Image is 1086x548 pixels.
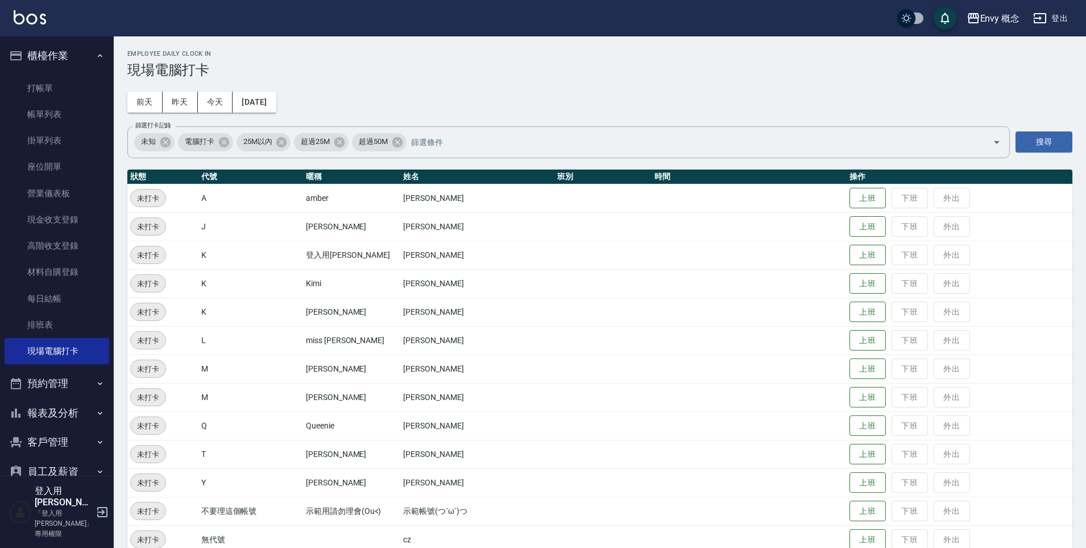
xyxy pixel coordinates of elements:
a: 排班表 [5,312,109,338]
a: 座位開單 [5,154,109,180]
span: 未打卡 [131,534,165,546]
td: J [198,212,303,241]
td: [PERSON_NAME] [400,355,554,383]
button: 上班 [849,415,886,436]
div: 25M以內 [237,133,291,151]
td: K [198,298,303,326]
button: 上班 [849,302,886,323]
button: 上班 [849,245,886,266]
td: [PERSON_NAME] [303,355,400,383]
span: 未打卡 [131,477,165,489]
button: 搜尋 [1015,131,1072,153]
td: amber [303,184,400,212]
span: 未打卡 [131,249,165,261]
button: [DATE] [233,92,276,113]
td: [PERSON_NAME] [400,440,554,468]
span: 電腦打卡 [178,136,221,147]
button: 昨天 [163,92,198,113]
span: 未知 [134,136,163,147]
span: 未打卡 [131,221,165,233]
span: 未打卡 [131,505,165,517]
div: 超過25M [294,133,349,151]
span: 未打卡 [131,448,165,460]
span: 未打卡 [131,392,165,403]
a: 材料自購登錄 [5,259,109,285]
span: 未打卡 [131,306,165,318]
td: Q [198,411,303,440]
span: 超過50M [352,136,395,147]
div: 電腦打卡 [178,133,233,151]
th: 狀態 [127,170,198,184]
td: Y [198,468,303,497]
a: 帳單列表 [5,101,109,127]
a: 打帳單 [5,75,109,101]
td: [PERSON_NAME] [400,468,554,497]
h5: 登入用[PERSON_NAME] [35,485,93,508]
td: 不要理這個帳號 [198,497,303,525]
button: 上班 [849,330,886,351]
img: Logo [14,10,46,24]
td: miss [PERSON_NAME] [303,326,400,355]
button: 今天 [198,92,233,113]
td: [PERSON_NAME] [400,326,554,355]
label: 篩選打卡記錄 [135,121,171,130]
th: 時間 [652,170,846,184]
div: Envy 概念 [980,11,1020,26]
a: 每日結帳 [5,286,109,312]
button: 預約管理 [5,369,109,398]
span: 未打卡 [131,363,165,375]
td: [PERSON_NAME] [400,411,554,440]
button: 櫃檯作業 [5,41,109,71]
a: 高階收支登錄 [5,233,109,259]
button: 報表及分析 [5,398,109,428]
td: [PERSON_NAME] [400,269,554,298]
button: 前天 [127,92,163,113]
input: 篩選條件 [408,132,973,152]
td: 示範帳號(つ´ω`)つ [400,497,554,525]
th: 暱稱 [303,170,400,184]
button: 上班 [849,444,886,465]
td: [PERSON_NAME] [400,383,554,411]
th: 班別 [554,170,652,184]
button: 上班 [849,188,886,209]
a: 掛單列表 [5,127,109,154]
img: Person [9,501,32,524]
button: 上班 [849,359,886,380]
p: 「登入用[PERSON_NAME]」專用權限 [35,508,93,539]
h3: 現場電腦打卡 [127,62,1072,78]
button: 上班 [849,387,886,408]
span: 超過25M [294,136,337,147]
td: T [198,440,303,468]
button: Envy 概念 [962,7,1025,30]
span: 未打卡 [131,278,165,290]
button: save [934,7,956,30]
td: [PERSON_NAME] [303,298,400,326]
button: Open [988,133,1006,151]
button: 上班 [849,472,886,493]
h2: Employee Daily Clock In [127,50,1072,57]
span: 未打卡 [131,335,165,347]
button: 上班 [849,216,886,237]
td: [PERSON_NAME] [400,298,554,326]
td: [PERSON_NAME] [400,184,554,212]
button: 客戶管理 [5,427,109,457]
td: Kimi [303,269,400,298]
td: [PERSON_NAME] [303,383,400,411]
button: 員工及薪資 [5,457,109,487]
button: 登出 [1029,8,1072,29]
span: 未打卡 [131,192,165,204]
td: A [198,184,303,212]
td: K [198,241,303,269]
td: 示範用請勿理會(Ou<) [303,497,400,525]
td: M [198,355,303,383]
th: 姓名 [400,170,554,184]
div: 超過50M [352,133,407,151]
a: 現場電腦打卡 [5,338,109,364]
div: 未知 [134,133,175,151]
td: L [198,326,303,355]
td: [PERSON_NAME] [400,212,554,241]
td: [PERSON_NAME] [303,468,400,497]
th: 代號 [198,170,303,184]
td: K [198,269,303,298]
td: [PERSON_NAME] [303,440,400,468]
